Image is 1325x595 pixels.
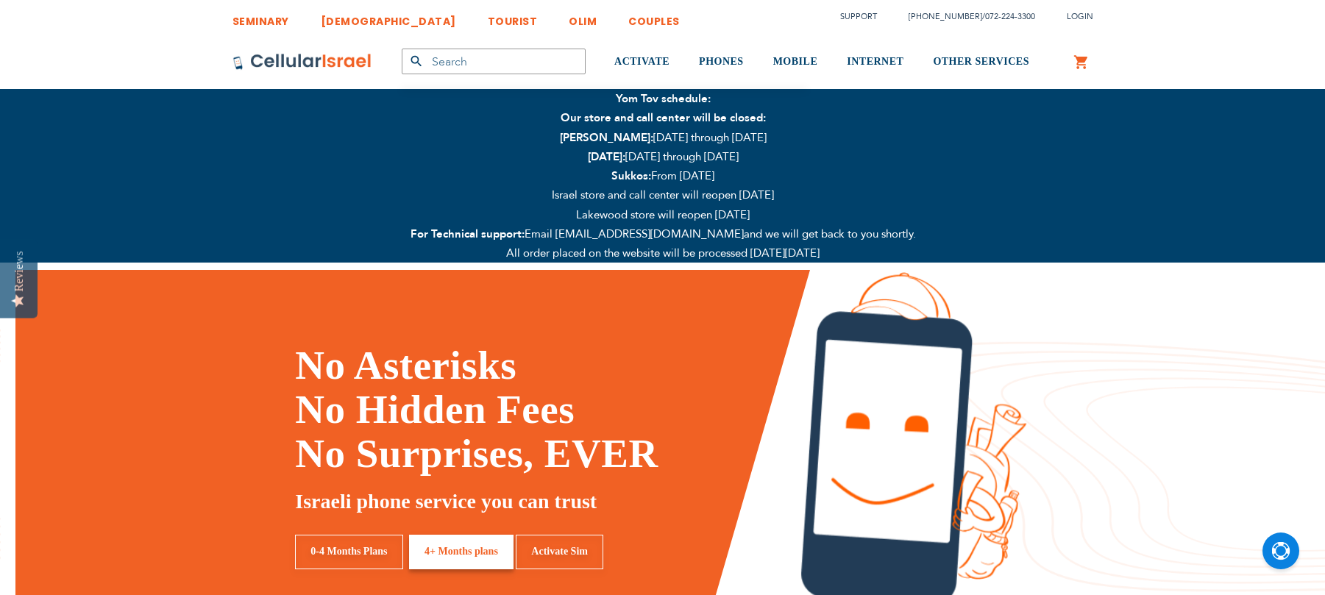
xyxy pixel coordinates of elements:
[840,11,877,22] a: Support
[773,56,818,67] span: MOBILE
[847,35,903,90] a: INTERNET
[985,11,1035,22] a: 072-224-3300
[847,56,903,67] span: INTERNET
[409,535,514,569] a: 4+ Months plans
[588,149,625,164] strong: [DATE]:
[628,4,680,31] a: COUPLES
[1067,11,1093,22] span: Login
[411,227,525,241] strong: For Technical support:
[13,251,26,291] div: Reviews
[614,35,669,90] a: ACTIVATE
[560,130,653,145] strong: [PERSON_NAME]:
[699,35,744,90] a: PHONES
[561,110,766,125] strong: Our store and call center will be closed:
[909,11,982,22] a: [PHONE_NUMBER]
[699,56,744,67] span: PHONES
[614,56,669,67] span: ACTIVATE
[232,4,289,31] a: SEMINARY
[488,4,538,31] a: TOURIST
[553,227,744,241] a: [EMAIL_ADDRESS][DOMAIN_NAME]
[402,49,586,74] input: Search
[295,535,402,569] a: 0-4 Months Plans
[321,4,456,31] a: [DEMOGRAPHIC_DATA]
[295,343,778,476] h1: No Asterisks No Hidden Fees No Surprises, EVER
[516,535,603,569] a: Activate Sim
[894,6,1035,27] li: /
[232,53,372,71] img: Cellular Israel Logo
[773,35,818,90] a: MOBILE
[569,4,597,31] a: OLIM
[611,168,651,183] strong: Sukkos:
[295,487,778,516] h5: Israeli phone service you can trust
[616,91,711,106] strong: Yom Tov schedule:
[933,35,1029,90] a: OTHER SERVICES
[933,56,1029,67] span: OTHER SERVICES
